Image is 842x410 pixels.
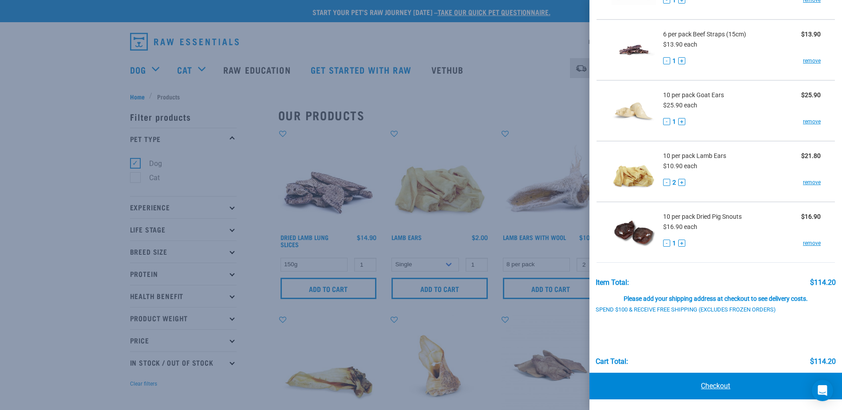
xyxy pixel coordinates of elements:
[810,358,836,366] div: $114.20
[611,27,656,73] img: Beef Straps (15cm)
[803,178,821,186] a: remove
[812,380,833,401] div: Open Intercom Messenger
[801,152,821,159] strong: $21.80
[678,118,685,125] button: +
[810,279,836,287] div: $114.20
[663,41,697,48] span: $13.90 each
[663,240,670,247] button: -
[803,57,821,65] a: remove
[672,239,676,248] span: 1
[663,151,726,161] span: 10 per pack Lamb Ears
[663,223,697,230] span: $16.90 each
[801,91,821,99] strong: $25.90
[672,117,676,126] span: 1
[611,88,656,134] img: Goat Ears
[596,358,628,366] div: Cart total:
[801,31,821,38] strong: $13.90
[611,149,656,194] img: Lamb Ears
[801,213,821,220] strong: $16.90
[678,240,685,247] button: +
[596,307,787,313] div: Spend $100 & Receive Free Shipping (Excludes Frozen Orders)
[663,212,742,221] span: 10 per pack Dried Pig Snouts
[678,57,685,64] button: +
[663,102,697,109] span: $25.90 each
[663,57,670,64] button: -
[672,178,676,187] span: 2
[663,179,670,186] button: -
[672,56,676,66] span: 1
[596,279,629,287] div: Item Total:
[663,30,746,39] span: 6 per pack Beef Straps (15cm)
[596,287,836,303] div: Please add your shipping address at checkout to see delivery costs.
[663,118,670,125] button: -
[803,239,821,247] a: remove
[678,179,685,186] button: +
[589,373,842,399] a: Checkout
[663,162,697,170] span: $10.90 each
[611,209,656,255] img: Dried Pig Snouts
[663,91,724,100] span: 10 per pack Goat Ears
[803,118,821,126] a: remove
